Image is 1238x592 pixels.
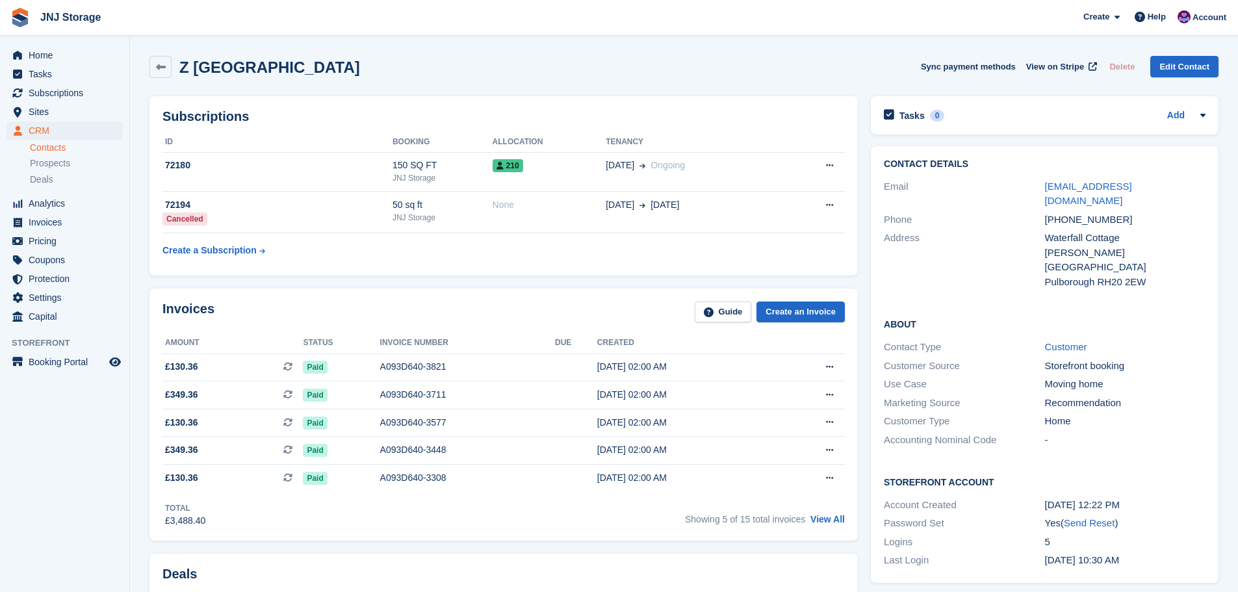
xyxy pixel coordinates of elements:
div: 50 sq ft [393,198,493,212]
div: None [493,198,606,212]
a: menu [6,46,123,64]
a: Preview store [107,354,123,370]
div: 150 SQ FT [393,159,493,172]
span: [DATE] [606,198,634,212]
h2: Tasks [899,110,925,122]
div: Pulborough RH20 2EW [1045,275,1206,290]
span: Tasks [29,65,107,83]
span: CRM [29,122,107,140]
span: £349.36 [165,388,198,402]
div: [PHONE_NUMBER] [1045,212,1206,227]
div: - [1045,433,1206,448]
div: JNJ Storage [393,172,493,184]
div: Use Case [884,377,1044,392]
div: A093D640-3448 [380,443,555,457]
div: Moving home [1045,377,1206,392]
img: stora-icon-8386f47178a22dfd0bd8f6a31ec36ba5ce8667c1dd55bd0f319d3a0aa187defe.svg [10,8,30,27]
button: Delete [1104,56,1140,77]
span: Help [1148,10,1166,23]
h2: Deals [162,567,197,582]
a: menu [6,103,123,121]
span: Analytics [29,194,107,212]
div: £3,488.40 [165,514,205,528]
div: Email [884,179,1044,209]
th: Tenancy [606,132,784,153]
div: Waterfall Cottage [1045,231,1206,246]
span: Paid [303,444,327,457]
div: 5 [1045,535,1206,550]
a: [EMAIL_ADDRESS][DOMAIN_NAME] [1045,181,1132,207]
span: Deals [30,174,53,186]
span: View on Stripe [1026,60,1084,73]
a: menu [6,213,123,231]
span: Storefront [12,337,129,350]
a: Guide [695,302,752,323]
div: [DATE] 02:00 AM [597,416,775,430]
span: £130.36 [165,360,198,374]
th: Status [303,333,380,354]
span: [DATE] [651,198,679,212]
div: Logins [884,535,1044,550]
div: Contact Type [884,340,1044,355]
a: menu [6,251,123,269]
div: Accounting Nominal Code [884,433,1044,448]
span: Paid [303,472,327,485]
span: Account [1193,11,1226,24]
th: Invoice number [380,333,555,354]
div: A093D640-3821 [380,360,555,374]
span: Settings [29,289,107,307]
div: [DATE] 02:00 AM [597,471,775,485]
span: £130.36 [165,416,198,430]
a: Contacts [30,142,123,154]
span: Pricing [29,232,107,250]
span: Showing 5 of 15 total invoices [685,514,805,524]
h2: Contact Details [884,159,1206,170]
a: menu [6,65,123,83]
a: Edit Contact [1150,56,1219,77]
span: Ongoing [651,160,685,170]
span: Invoices [29,213,107,231]
span: Protection [29,270,107,288]
a: menu [6,232,123,250]
div: JNJ Storage [393,212,493,224]
div: [PERSON_NAME] [1045,246,1206,261]
div: Address [884,231,1044,289]
button: Sync payment methods [921,56,1016,77]
span: [DATE] [606,159,634,172]
a: Send Reset [1064,517,1115,528]
div: 72194 [162,198,393,212]
a: menu [6,289,123,307]
div: Account Created [884,498,1044,513]
a: View on Stripe [1021,56,1100,77]
a: Create an Invoice [756,302,845,323]
div: Customer Type [884,414,1044,429]
div: Phone [884,212,1044,227]
th: Booking [393,132,493,153]
th: Due [555,333,597,354]
div: A093D640-3711 [380,388,555,402]
a: Deals [30,173,123,187]
div: [DATE] 12:22 PM [1045,498,1206,513]
h2: Invoices [162,302,214,323]
div: A093D640-3308 [380,471,555,485]
th: Allocation [493,132,606,153]
h2: About [884,317,1206,330]
div: 0 [930,110,945,122]
a: Add [1167,109,1185,123]
span: ( ) [1061,517,1118,528]
a: menu [6,353,123,371]
span: £349.36 [165,443,198,457]
span: Paid [303,417,327,430]
span: Booking Portal [29,353,107,371]
div: [DATE] 02:00 AM [597,443,775,457]
th: Created [597,333,775,354]
span: Subscriptions [29,84,107,102]
div: Total [165,502,205,514]
a: menu [6,84,123,102]
img: Jonathan Scrase [1178,10,1191,23]
div: 72180 [162,159,393,172]
span: Sites [29,103,107,121]
span: Create [1083,10,1109,23]
a: menu [6,194,123,212]
a: Create a Subscription [162,238,265,263]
